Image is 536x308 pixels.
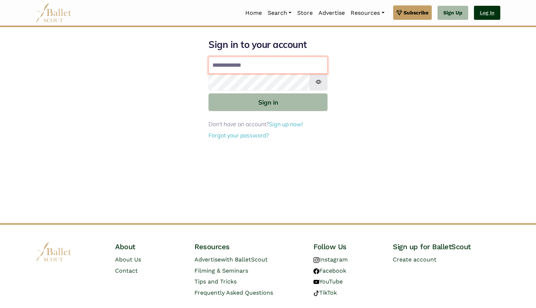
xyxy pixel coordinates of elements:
a: Forgot your password? [208,132,269,139]
h1: Sign in to your account [208,39,328,51]
p: Don't have an account? [208,120,328,129]
a: YouTube [313,278,343,285]
span: Subscribe [404,9,429,17]
a: Frequently Asked Questions [194,289,273,296]
a: Search [265,5,294,21]
h4: Resources [194,242,302,251]
button: Sign in [208,93,328,111]
h4: Sign up for BalletScout [393,242,500,251]
h4: About [115,242,183,251]
a: TikTok [313,289,337,296]
a: Advertise [316,5,348,21]
a: Sign up now! [269,120,303,128]
a: Log In [474,6,500,20]
h4: Follow Us [313,242,381,251]
img: facebook logo [313,268,319,274]
img: youtube logo [313,279,319,285]
a: Store [294,5,316,21]
img: instagram logo [313,257,319,263]
img: gem.svg [396,9,402,17]
a: Instagram [313,256,348,263]
a: Advertisewith BalletScout [194,256,268,263]
img: logo [36,242,72,262]
span: with BalletScout [221,256,268,263]
a: Create account [393,256,436,263]
a: Subscribe [393,5,432,20]
a: Facebook [313,267,346,274]
a: Tips and Tricks [194,278,237,285]
a: About Us [115,256,141,263]
a: Contact [115,267,138,274]
a: Home [242,5,265,21]
a: Resources [348,5,387,21]
a: Filming & Seminars [194,267,248,274]
a: Sign Up [438,6,468,20]
img: tiktok logo [313,290,319,296]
